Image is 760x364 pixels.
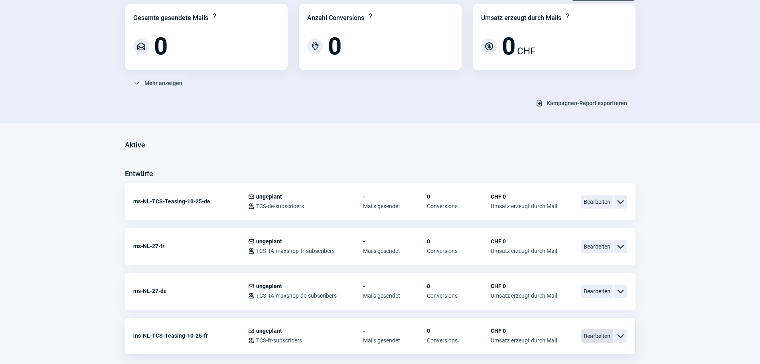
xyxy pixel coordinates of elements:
[581,195,613,209] span: Bearbeiten
[581,240,613,253] span: Bearbeiten
[491,337,557,344] span: Umsatz erzeugt durch Mail
[491,238,557,245] span: CHF 0
[154,34,168,58] span: 0
[307,13,364,23] div: Anzahl Conversions
[125,76,191,90] button: Mehr anzeigen
[125,167,153,180] h3: Entwürfe
[427,248,491,254] span: Conversions
[256,238,282,245] span: ungeplant
[527,96,636,110] button: Kampagnen-Report exportieren
[491,248,557,254] span: Umsatz erzeugt durch Mail
[256,292,337,299] span: TCS-TA-maxshop-de-subscribers
[133,238,248,254] div: ms-NL-27-fr
[125,139,145,151] h3: Aktive
[427,337,491,344] span: Conversions
[427,292,491,299] span: Conversions
[427,203,491,209] span: Conversions
[328,34,342,58] span: 0
[363,193,427,200] span: -
[581,284,613,298] span: Bearbeiten
[363,248,427,254] span: Mails gesendet
[256,248,335,254] span: TCS-TA-maxshop-fr-subscribers
[363,328,427,334] span: -
[363,238,427,245] span: -
[256,203,304,209] span: TCS-de-subscribers
[427,283,491,289] span: 0
[363,283,427,289] span: -
[427,238,491,245] span: 0
[256,337,302,344] span: TCS-fr-subscribers
[256,193,282,200] span: ungeplant
[491,292,557,299] span: Umsatz erzeugt durch Mail
[363,203,427,209] span: Mails gesendet
[144,77,182,90] span: Mehr anzeigen
[502,34,515,58] span: 0
[491,193,557,200] span: CHF 0
[256,328,282,334] span: ungeplant
[491,283,557,289] span: CHF 0
[547,97,627,109] span: Kampagnen-Report exportieren
[133,193,248,209] div: ms-NL-TCS-Teasing-10-25-de
[427,328,491,334] span: 0
[256,283,282,289] span: ungeplant
[133,13,208,23] div: Gesamte gesendete Mails
[581,329,613,343] span: Bearbeiten
[133,328,248,344] div: ms-NL-TCS-Teasing-10-25-fr
[133,283,248,299] div: ms-NL-27-de
[517,44,535,58] span: CHF
[363,292,427,299] span: Mails gesendet
[481,13,561,23] div: Umsatz erzeugt durch Mails
[491,203,557,209] span: Umsatz erzeugt durch Mail
[491,328,557,334] span: CHF 0
[363,337,427,344] span: Mails gesendet
[427,193,491,200] span: 0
